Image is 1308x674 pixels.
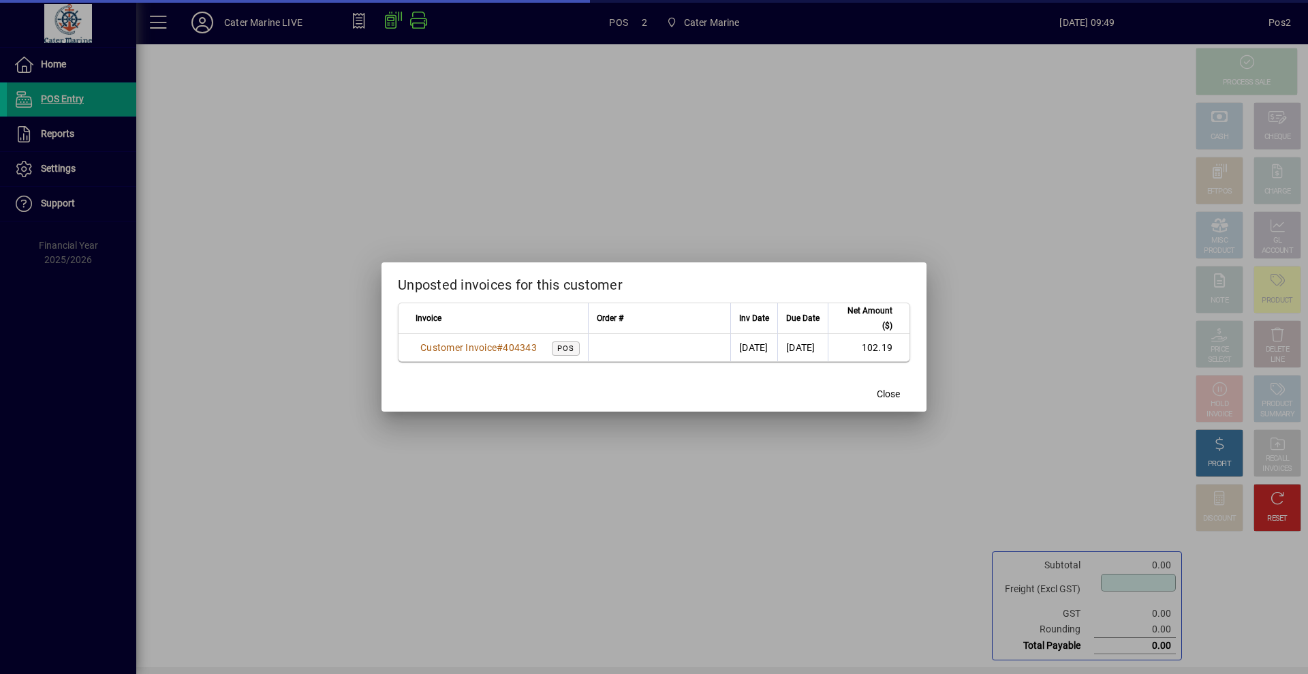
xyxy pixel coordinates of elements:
[416,311,441,326] span: Invoice
[867,382,910,406] button: Close
[828,334,909,361] td: 102.19
[416,340,542,355] a: Customer Invoice#404343
[786,311,820,326] span: Due Date
[837,303,892,333] span: Net Amount ($)
[877,387,900,401] span: Close
[730,334,777,361] td: [DATE]
[497,342,503,353] span: #
[739,311,769,326] span: Inv Date
[503,342,537,353] span: 404343
[557,344,574,353] span: POS
[777,334,828,361] td: [DATE]
[597,311,623,326] span: Order #
[420,342,497,353] span: Customer Invoice
[381,262,926,302] h2: Unposted invoices for this customer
